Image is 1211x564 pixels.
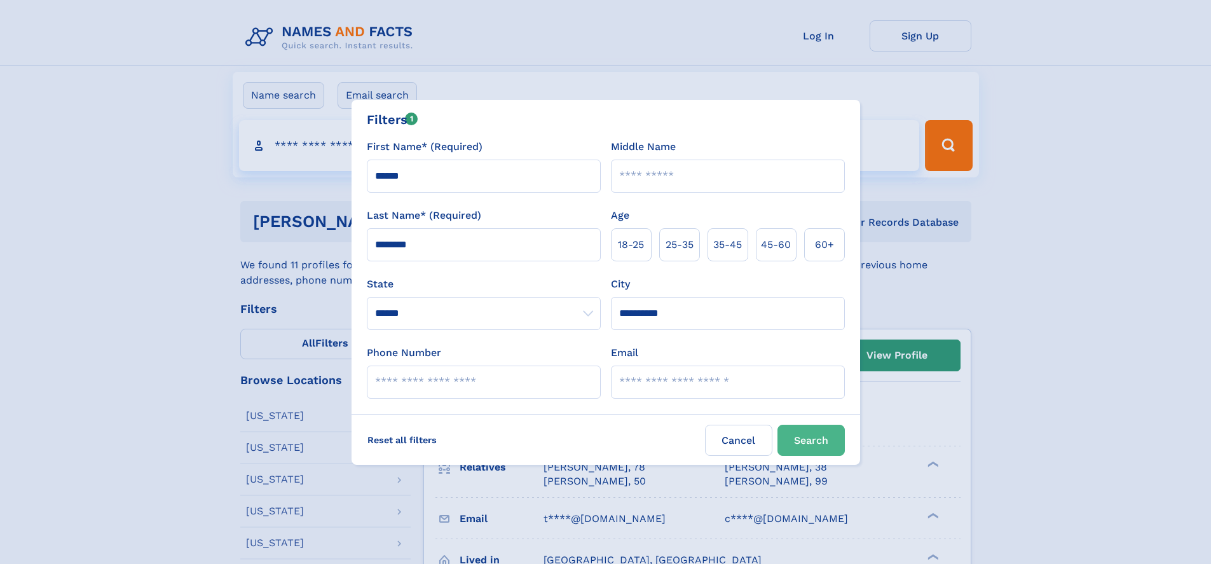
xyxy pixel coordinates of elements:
span: 45‑60 [761,237,791,252]
label: Cancel [705,425,772,456]
label: Middle Name [611,139,676,155]
label: Last Name* (Required) [367,208,481,223]
label: Phone Number [367,345,441,361]
label: Reset all filters [359,425,445,455]
button: Search [777,425,845,456]
span: 25‑35 [666,237,694,252]
label: Age [611,208,629,223]
span: 60+ [815,237,834,252]
div: Filters [367,110,418,129]
label: State [367,277,601,292]
span: 18‑25 [618,237,644,252]
label: Email [611,345,638,361]
label: City [611,277,630,292]
label: First Name* (Required) [367,139,482,155]
span: 35‑45 [713,237,742,252]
